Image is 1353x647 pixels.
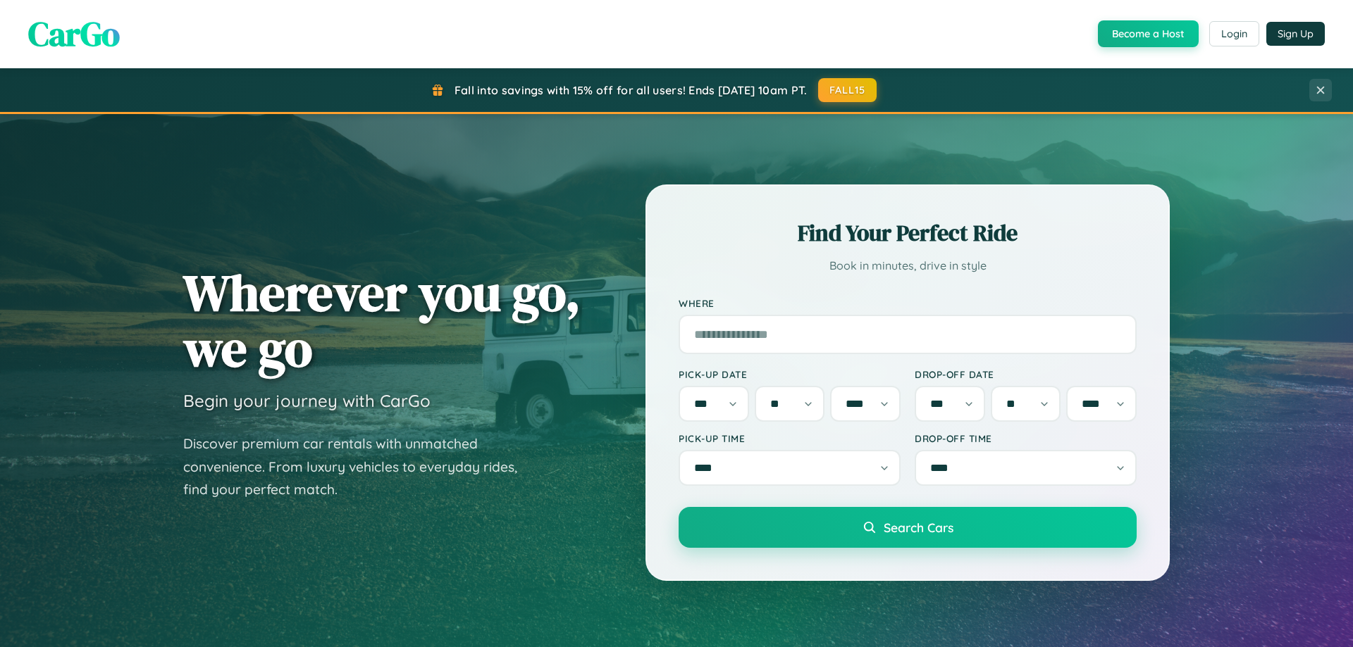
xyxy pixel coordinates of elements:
span: Search Cars [884,520,953,535]
label: Pick-up Date [679,368,901,380]
h2: Find Your Perfect Ride [679,218,1137,249]
button: Become a Host [1098,20,1199,47]
h1: Wherever you go, we go [183,265,581,376]
span: Fall into savings with 15% off for all users! Ends [DATE] 10am PT. [455,83,808,97]
p: Book in minutes, drive in style [679,256,1137,276]
p: Discover premium car rentals with unmatched convenience. From luxury vehicles to everyday rides, ... [183,432,536,501]
span: CarGo [28,11,120,57]
button: Login [1209,21,1259,46]
label: Drop-off Date [915,368,1137,380]
label: Pick-up Time [679,432,901,444]
button: FALL15 [818,78,877,102]
button: Sign Up [1266,22,1325,46]
button: Search Cars [679,507,1137,548]
label: Drop-off Time [915,432,1137,444]
h3: Begin your journey with CarGo [183,390,431,411]
label: Where [679,297,1137,309]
